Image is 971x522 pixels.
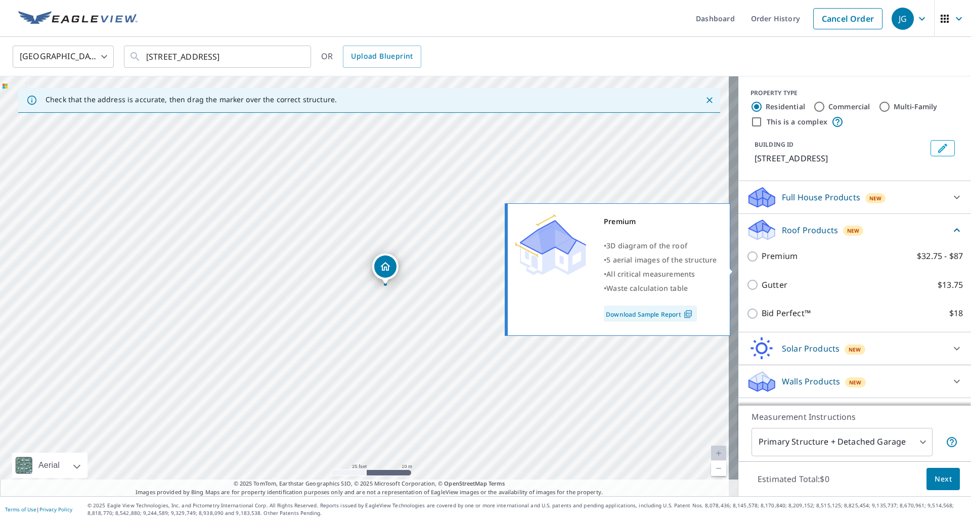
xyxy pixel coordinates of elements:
p: Bid Perfect™ [762,307,811,320]
p: $32.75 - $87 [917,250,963,263]
a: Upload Blueprint [343,46,421,68]
a: OpenStreetMap [444,480,487,487]
span: © 2025 TomTom, Earthstar Geographics SIO, © 2025 Microsoft Corporation, © [234,480,505,488]
div: Solar ProductsNew [746,336,963,361]
a: Cancel Order [813,8,882,29]
input: Search by address or latitude-longitude [146,42,290,71]
span: Waste calculation table [606,283,688,293]
a: Current Level 20, Zoom In Disabled [711,446,726,461]
div: OR [321,46,421,68]
div: Dropped pin, building 1, Residential property, 3340 Apres Ski Way Steamboat Springs, CO 80487 [372,253,399,285]
span: New [869,194,882,202]
p: Roof Products [782,224,838,236]
p: Gutter [762,279,787,291]
p: Check that the address is accurate, then drag the marker over the correct structure. [46,95,337,104]
button: Close [703,94,716,107]
span: New [849,378,862,386]
label: Residential [766,102,805,112]
div: • [604,267,717,281]
a: Privacy Policy [39,506,72,513]
div: [GEOGRAPHIC_DATA] [13,42,114,71]
span: Your report will include the primary structure and a detached garage if one exists. [946,436,958,448]
span: Next [935,473,952,486]
a: Download Sample Report [604,306,697,322]
div: JG [892,8,914,30]
a: Terms [489,480,505,487]
div: • [604,281,717,295]
div: Premium [604,214,717,229]
div: PROPERTY TYPE [751,89,959,98]
p: © 2025 Eagle View Technologies, Inc. and Pictometry International Corp. All Rights Reserved. Repo... [87,502,966,517]
p: [STREET_ADDRESS] [755,152,926,164]
span: New [847,227,860,235]
p: Solar Products [782,342,840,355]
span: 3D diagram of the roof [606,241,687,250]
p: BUILDING ID [755,140,793,149]
button: Next [926,468,960,491]
div: Roof ProductsNew [746,218,963,242]
span: New [849,345,861,354]
div: • [604,239,717,253]
p: Walls Products [782,375,840,387]
img: Premium [515,214,586,275]
p: Measurement Instructions [752,411,958,423]
label: Commercial [828,102,870,112]
label: Multi-Family [894,102,938,112]
div: Aerial [12,453,87,478]
a: Current Level 20, Zoom Out [711,461,726,476]
img: Pdf Icon [681,310,695,319]
button: Edit building 1 [931,140,955,156]
a: Terms of Use [5,506,36,513]
span: All critical measurements [606,269,695,279]
p: Full House Products [782,191,860,203]
p: | [5,506,72,512]
img: EV Logo [18,11,138,26]
label: This is a complex [767,117,827,127]
div: • [604,253,717,267]
p: $18 [949,307,963,320]
p: Premium [762,250,798,263]
span: 5 aerial images of the structure [606,255,717,265]
div: Walls ProductsNew [746,369,963,394]
p: Estimated Total: $0 [749,468,837,490]
div: Full House ProductsNew [746,185,963,209]
span: Upload Blueprint [351,50,413,63]
div: Aerial [35,453,63,478]
p: $13.75 [938,279,963,291]
div: Primary Structure + Detached Garage [752,428,933,456]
